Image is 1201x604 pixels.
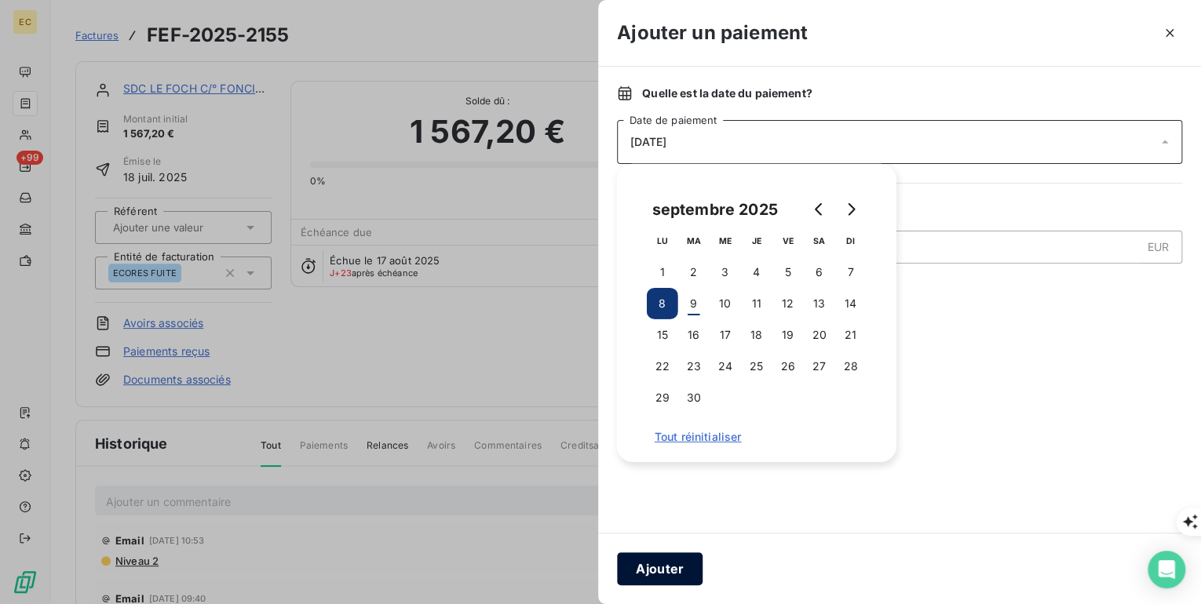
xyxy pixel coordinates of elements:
[804,194,835,225] button: Go to previous month
[804,351,835,382] button: 27
[741,351,772,382] button: 25
[647,288,678,319] button: 8
[678,257,710,288] button: 2
[647,257,678,288] button: 1
[678,382,710,413] button: 30
[804,257,835,288] button: 6
[835,288,867,319] button: 14
[710,257,741,288] button: 3
[772,351,804,382] button: 26
[710,225,741,257] th: mercredi
[772,257,804,288] button: 5
[1148,551,1185,588] div: Open Intercom Messenger
[741,225,772,257] th: jeudi
[630,136,666,148] span: [DATE]
[642,86,812,101] span: Quelle est la date du paiement ?
[678,319,710,351] button: 16
[835,194,867,225] button: Go to next month
[741,319,772,351] button: 18
[617,276,1182,292] span: Nouveau solde dû :
[835,319,867,351] button: 21
[617,19,808,47] h3: Ajouter un paiement
[678,288,710,319] button: 9
[647,351,678,382] button: 22
[710,319,741,351] button: 17
[804,225,835,257] th: samedi
[678,351,710,382] button: 23
[741,288,772,319] button: 11
[647,225,678,257] th: lundi
[772,319,804,351] button: 19
[647,197,783,222] div: septembre 2025
[617,552,703,585] button: Ajouter
[804,319,835,351] button: 20
[710,288,741,319] button: 10
[835,225,867,257] th: dimanche
[835,351,867,382] button: 28
[772,225,804,257] th: vendredi
[741,257,772,288] button: 4
[804,288,835,319] button: 13
[710,351,741,382] button: 24
[647,382,678,413] button: 29
[647,319,678,351] button: 15
[655,431,859,443] span: Tout réinitialiser
[835,257,867,288] button: 7
[772,288,804,319] button: 12
[678,225,710,257] th: mardi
